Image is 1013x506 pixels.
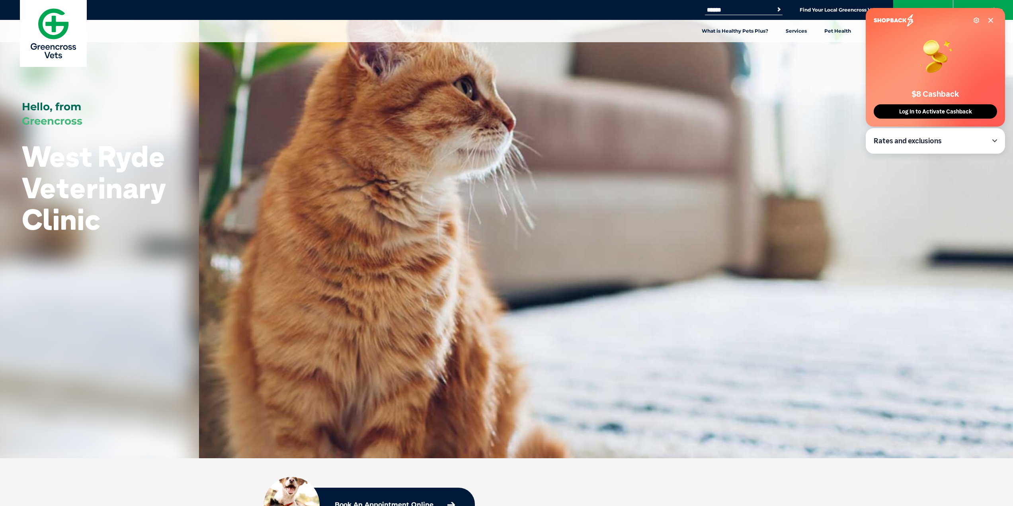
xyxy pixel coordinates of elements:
[800,7,876,13] a: Find Your Local Greencross Vet
[816,20,860,42] a: Pet Health
[693,20,777,42] a: What is Healthy Pets Plus?
[22,100,81,113] span: Hello, from
[22,115,82,127] span: Greencross
[777,20,816,42] a: Services
[22,141,177,235] h1: West Ryde Veterinary Clinic
[775,6,783,14] button: Search
[860,20,906,42] a: Pet Articles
